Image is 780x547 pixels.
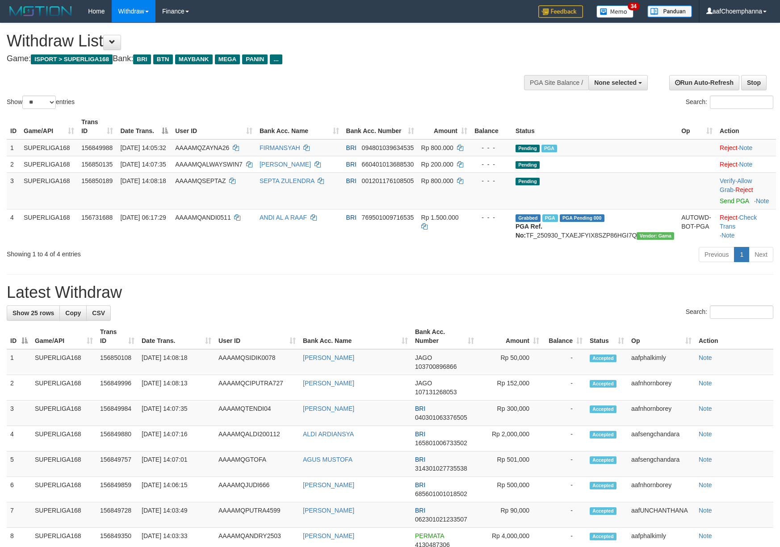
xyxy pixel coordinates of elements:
[699,481,712,489] a: Note
[415,363,457,370] span: Copy 103700896866 to clipboard
[415,354,432,361] span: JAGO
[31,375,96,401] td: SUPERLIGA168
[175,177,226,184] span: AAAAMQSEPTAZ
[138,401,215,426] td: [DATE] 14:07:35
[31,426,96,451] td: SUPERLIGA168
[120,177,166,184] span: [DATE] 14:08:18
[543,477,586,502] td: -
[20,114,78,139] th: Game/API: activate to sort column ascending
[524,75,588,90] div: PGA Site Balance /
[478,451,543,477] td: Rp 501,000
[59,305,87,321] a: Copy
[699,456,712,463] a: Note
[699,380,712,387] a: Note
[120,144,166,151] span: [DATE] 14:05:32
[346,214,356,221] span: BRI
[628,324,695,349] th: Op: activate to sort column ascending
[478,502,543,528] td: Rp 90,000
[415,490,467,497] span: Copy 685601001018502 to clipboard
[590,456,616,464] span: Accepted
[175,161,243,168] span: AAAAMQALWAYSWIN7
[215,502,299,528] td: AAAAMQPUTRA4599
[120,214,166,221] span: [DATE] 06:17:29
[543,349,586,375] td: -
[96,401,138,426] td: 156849984
[22,96,56,109] select: Showentries
[31,324,96,349] th: Game/API: activate to sort column ascending
[96,349,138,375] td: 156850108
[346,144,356,151] span: BRI
[628,401,695,426] td: aafnhornborey
[153,54,173,64] span: BTN
[735,186,753,193] a: Reject
[720,177,735,184] a: Verify
[86,305,111,321] a: CSV
[415,507,425,514] span: BRI
[7,4,75,18] img: MOTION_logo.png
[303,532,354,539] a: [PERSON_NAME]
[7,349,31,375] td: 1
[92,309,105,317] span: CSV
[647,5,692,17] img: panduan.png
[7,96,75,109] label: Show entries
[303,405,354,412] a: [PERSON_NAME]
[260,144,300,151] a: FIRMANSYAH
[588,75,648,90] button: None selected
[512,114,678,139] th: Status
[543,401,586,426] td: -
[138,477,215,502] td: [DATE] 14:06:15
[7,401,31,426] td: 3
[172,114,256,139] th: User ID: activate to sort column ascending
[720,161,738,168] a: Reject
[749,247,773,262] a: Next
[303,354,354,361] a: [PERSON_NAME]
[7,324,31,349] th: ID: activate to sort column descending
[242,54,268,64] span: PANIN
[7,139,20,156] td: 1
[516,223,542,239] b: PGA Ref. No:
[303,481,354,489] a: [PERSON_NAME]
[699,532,712,539] a: Note
[739,161,753,168] a: Note
[299,324,411,349] th: Bank Acc. Name: activate to sort column ascending
[637,232,674,240] span: Vendor URL: https://trx31.1velocity.biz
[421,144,453,151] span: Rp 800.000
[31,349,96,375] td: SUPERLIGA168
[415,388,457,396] span: Copy 107131268053 to clipboard
[343,114,418,139] th: Bank Acc. Number: activate to sort column ascending
[628,349,695,375] td: aafphalkimly
[474,176,508,185] div: - - -
[543,324,586,349] th: Balance: activate to sort column ascending
[260,214,307,221] a: ANDI AL A RAAF
[260,177,315,184] a: SEPTA ZULENDRA
[362,177,414,184] span: Copy 001201176108505 to clipboard
[31,401,96,426] td: SUPERLIGA168
[543,426,586,451] td: -
[31,477,96,502] td: SUPERLIGA168
[78,114,117,139] th: Trans ID: activate to sort column ascending
[13,309,54,317] span: Show 25 rows
[590,507,616,515] span: Accepted
[678,209,716,243] td: AUTOWD-BOT-PGA
[81,177,113,184] span: 156850189
[478,477,543,502] td: Rp 500,000
[716,139,776,156] td: ·
[20,209,78,243] td: SUPERLIGA168
[699,354,712,361] a: Note
[516,214,541,222] span: Grabbed
[699,430,712,438] a: Note
[628,477,695,502] td: aafnhornborey
[20,156,78,172] td: SUPERLIGA168
[586,324,628,349] th: Status: activate to sort column ascending
[31,54,113,64] span: ISPORT > SUPERLIGA168
[710,305,773,319] input: Search:
[756,197,769,205] a: Note
[20,139,78,156] td: SUPERLIGA168
[516,145,540,152] span: Pending
[590,405,616,413] span: Accepted
[81,214,113,221] span: 156731688
[478,375,543,401] td: Rp 152,000
[415,465,467,472] span: Copy 314301027735538 to clipboard
[411,324,478,349] th: Bank Acc. Number: activate to sort column ascending
[7,114,20,139] th: ID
